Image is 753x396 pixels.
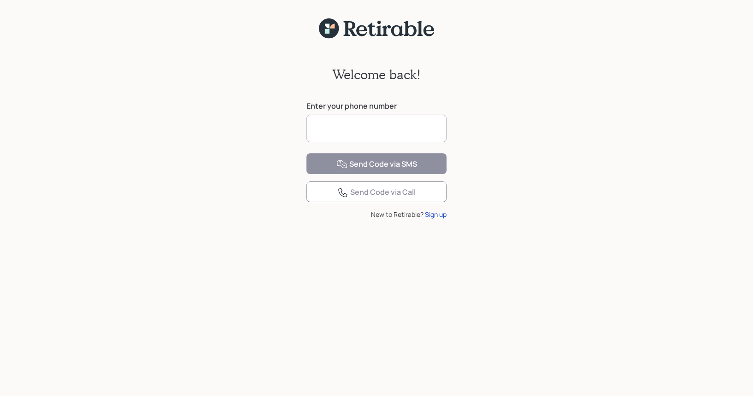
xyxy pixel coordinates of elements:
div: Sign up [425,210,447,219]
div: Send Code via Call [337,187,416,198]
div: Send Code via SMS [336,159,417,170]
label: Enter your phone number [306,101,447,111]
button: Send Code via SMS [306,153,447,174]
button: Send Code via Call [306,181,447,202]
h2: Welcome back! [332,67,421,82]
div: New to Retirable? [306,210,447,219]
